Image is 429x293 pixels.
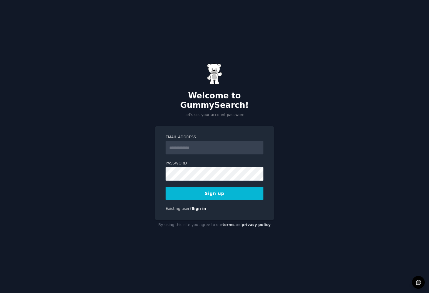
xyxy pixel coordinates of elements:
button: Sign up [166,187,263,200]
a: Sign in [192,207,206,211]
label: Email Address [166,135,263,140]
label: Password [166,161,263,166]
a: terms [222,223,235,227]
a: privacy policy [242,223,271,227]
img: Gummy Bear [207,63,222,85]
span: Existing user? [166,207,192,211]
h2: Welcome to GummySearch! [155,91,274,110]
div: By using this site you agree to our and [155,220,274,230]
p: Let's set your account password [155,112,274,118]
